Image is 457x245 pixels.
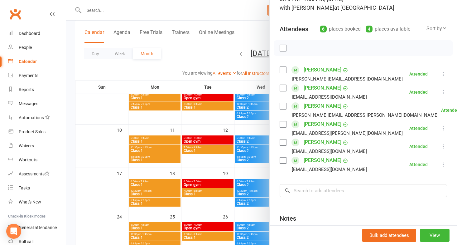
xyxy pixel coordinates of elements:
[409,90,428,94] div: Attended
[426,25,447,33] div: Sort by
[19,73,38,78] div: Payments
[362,229,416,242] button: Bulk add attendees
[19,87,34,92] div: Reports
[8,83,66,97] a: Reports
[8,139,66,153] a: Waivers
[19,101,38,106] div: Messages
[320,26,327,32] div: 6
[8,27,66,41] a: Dashboard
[409,126,428,130] div: Attended
[8,195,66,209] a: What's New
[304,155,341,165] a: [PERSON_NAME]
[19,199,41,204] div: What's New
[19,115,44,120] div: Automations
[19,157,37,162] div: Workouts
[409,162,428,167] div: Attended
[19,59,37,64] div: Calendar
[7,6,23,22] a: Clubworx
[6,224,21,239] div: Open Intercom Messenger
[292,165,367,174] div: [EMAIL_ADDRESS][DOMAIN_NAME]
[8,167,66,181] a: Assessments
[409,144,428,149] div: Attended
[19,239,33,244] div: Roll call
[292,147,367,155] div: [EMAIL_ADDRESS][DOMAIN_NAME]
[366,26,373,32] div: 4
[19,225,57,230] div: General attendance
[292,129,403,137] div: [EMAIL_ADDRESS][PERSON_NAME][DOMAIN_NAME]
[8,125,66,139] a: Product Sales
[304,137,341,147] a: [PERSON_NAME]
[292,75,403,83] div: [PERSON_NAME][EMAIL_ADDRESS][DOMAIN_NAME]
[19,31,40,36] div: Dashboard
[280,225,447,232] div: Add notes for this class / appointment below
[420,229,450,242] button: View
[8,97,66,111] a: Messages
[334,4,394,11] span: at [GEOGRAPHIC_DATA]
[280,214,296,223] div: Notes
[8,111,66,125] a: Automations
[19,129,46,134] div: Product Sales
[8,221,66,235] a: General attendance kiosk mode
[19,143,34,148] div: Waivers
[304,119,341,129] a: [PERSON_NAME]
[280,25,308,33] div: Attendees
[304,101,341,111] a: [PERSON_NAME]
[304,65,341,75] a: [PERSON_NAME]
[8,153,66,167] a: Workouts
[8,69,66,83] a: Payments
[366,25,410,33] div: places available
[19,45,32,50] div: People
[409,72,428,76] div: Attended
[19,185,30,190] div: Tasks
[8,55,66,69] a: Calendar
[292,111,439,119] div: [PERSON_NAME][EMAIL_ADDRESS][PERSON_NAME][DOMAIN_NAME]
[320,25,361,33] div: places booked
[280,184,447,197] input: Search to add attendees
[304,83,341,93] a: [PERSON_NAME]
[8,181,66,195] a: Tasks
[8,41,66,55] a: People
[292,93,367,101] div: [EMAIL_ADDRESS][DOMAIN_NAME]
[280,4,334,11] span: with [PERSON_NAME]
[19,171,50,176] div: Assessments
